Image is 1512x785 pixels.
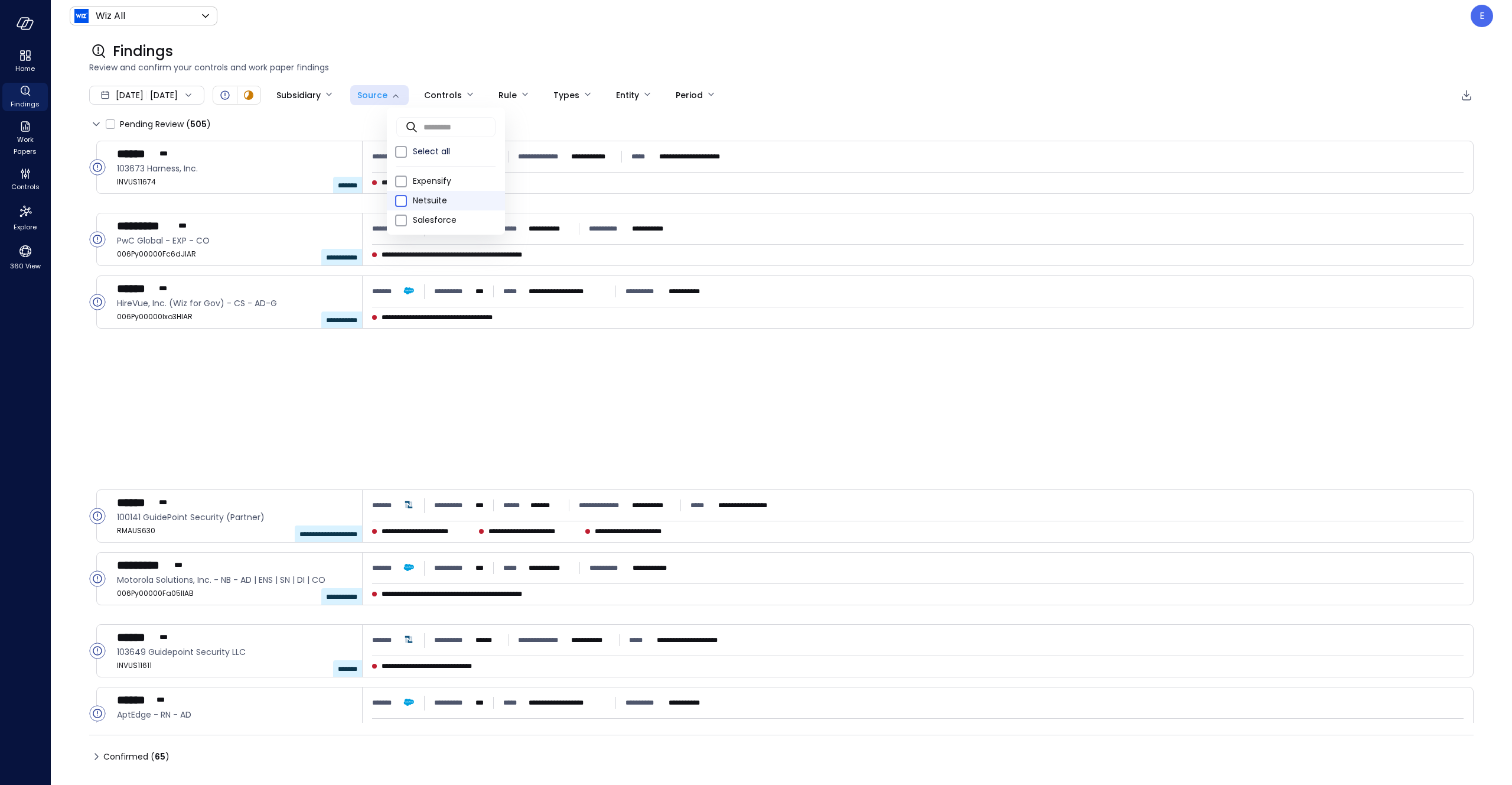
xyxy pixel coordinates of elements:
span: Select all [413,145,496,158]
span: Salesforce [413,214,496,226]
span: Netsuite [413,194,496,207]
span: Expensify [413,175,496,187]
